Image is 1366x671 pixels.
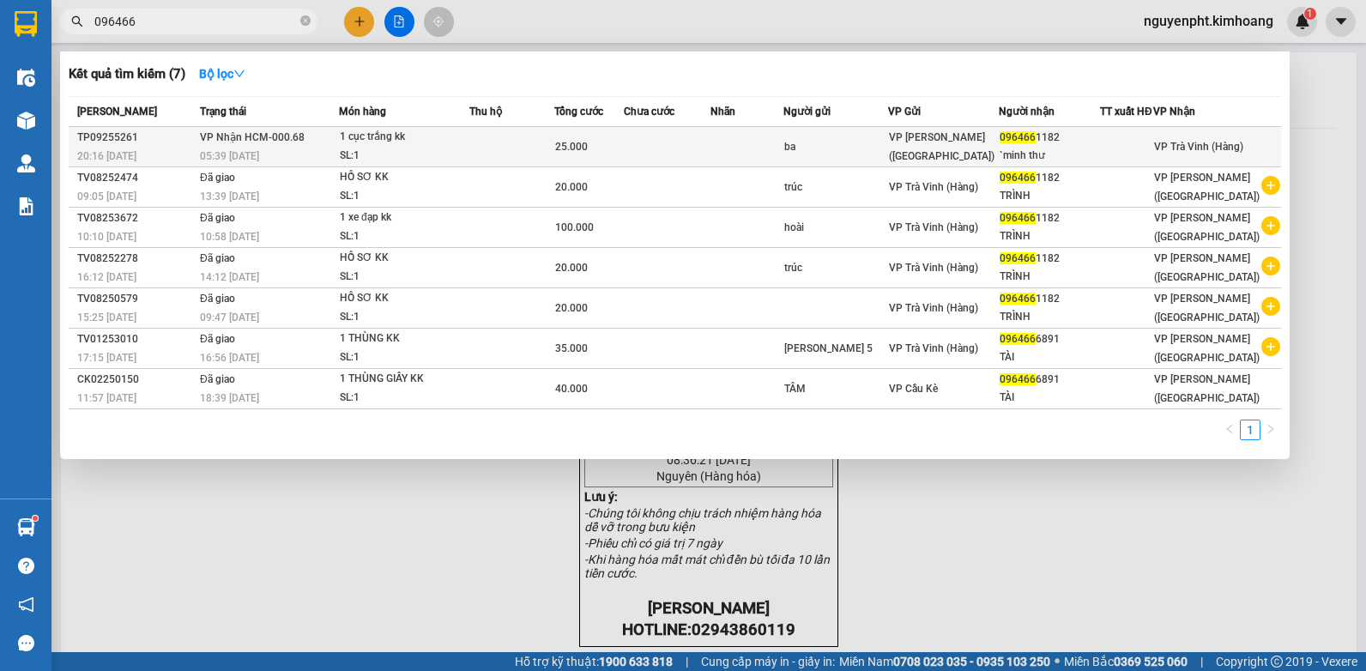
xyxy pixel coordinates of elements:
[340,389,468,408] div: SL: 1
[1154,333,1260,364] span: VP [PERSON_NAME] ([GEOGRAPHIC_DATA])
[1000,187,1099,205] div: TRÌNH
[77,169,195,187] div: TV08252474
[17,518,35,536] img: warehouse-icon
[999,106,1055,118] span: Người nhận
[1000,371,1099,389] div: 6891
[200,252,235,264] span: Đã giao
[77,150,136,162] span: 20:16 [DATE]
[200,172,235,184] span: Đã giao
[77,392,136,404] span: 11:57 [DATE]
[1219,420,1240,440] button: left
[340,370,468,389] div: 1 THÙNG GIẤY KK
[200,231,259,243] span: 10:58 [DATE]
[784,340,888,358] div: [PERSON_NAME] 5
[1000,129,1099,147] div: 1182
[1000,169,1099,187] div: 1182
[77,106,157,118] span: [PERSON_NAME]
[77,250,195,268] div: TV08252278
[17,197,35,215] img: solution-icon
[340,168,468,187] div: HỒ SƠ KK
[340,147,468,166] div: SL: 1
[889,342,978,354] span: VP Trà Vinh (Hàng)
[555,383,588,395] span: 40.000
[200,373,235,385] span: Đã giao
[77,352,136,364] span: 17:15 [DATE]
[200,212,235,224] span: Đã giao
[1000,250,1099,268] div: 1182
[18,558,34,574] span: question-circle
[1240,420,1260,440] li: 1
[1000,290,1099,308] div: 1182
[200,352,259,364] span: 16:56 [DATE]
[1154,172,1260,203] span: VP [PERSON_NAME] ([GEOGRAPHIC_DATA])
[77,129,195,147] div: TP09255261
[1261,216,1280,235] span: plus-circle
[340,289,468,308] div: HỒ SƠ KK
[784,380,888,398] div: TÂM
[17,112,35,130] img: warehouse-icon
[17,154,35,172] img: warehouse-icon
[340,249,468,268] div: HỒ SƠ KK
[784,259,888,277] div: trúc
[1260,420,1281,440] button: right
[200,150,259,162] span: 05:39 [DATE]
[1219,420,1240,440] li: Previous Page
[1154,141,1243,153] span: VP Trà Vinh (Hàng)
[340,227,468,246] div: SL: 1
[624,106,674,118] span: Chưa cước
[1154,373,1260,404] span: VP [PERSON_NAME] ([GEOGRAPHIC_DATA])
[200,311,259,323] span: 09:47 [DATE]
[340,187,468,206] div: SL: 1
[94,12,297,31] input: Tìm tên, số ĐT hoặc mã đơn
[1241,420,1260,439] a: 1
[1154,252,1260,283] span: VP [PERSON_NAME] ([GEOGRAPHIC_DATA])
[1224,424,1235,434] span: left
[1000,330,1099,348] div: 6891
[340,128,468,147] div: 1 cục trắng kk
[1000,131,1036,143] span: 096466
[200,293,235,305] span: Đã giao
[71,15,83,27] span: search
[889,302,978,314] span: VP Trà Vinh (Hàng)
[33,516,38,521] sup: 1
[1000,308,1099,326] div: TRÌNH
[77,209,195,227] div: TV08253672
[340,209,468,227] div: 1 xe đạp kk
[1000,209,1099,227] div: 1182
[300,15,311,26] span: close-circle
[889,131,994,162] span: VP [PERSON_NAME] ([GEOGRAPHIC_DATA])
[1000,252,1036,264] span: 096466
[1000,147,1099,165] div: `minh thư
[1261,297,1280,316] span: plus-circle
[1100,106,1152,118] span: TT xuất HĐ
[300,14,311,30] span: close-circle
[18,635,34,651] span: message
[783,106,831,118] span: Người gửi
[200,106,246,118] span: Trạng thái
[18,596,34,613] span: notification
[555,221,594,233] span: 100.000
[1000,333,1036,345] span: 096466
[555,181,588,193] span: 20.000
[340,308,468,327] div: SL: 1
[200,392,259,404] span: 18:39 [DATE]
[1000,389,1099,407] div: TÀI
[554,106,603,118] span: Tổng cước
[1000,212,1036,224] span: 096466
[77,311,136,323] span: 15:25 [DATE]
[15,11,37,37] img: logo-vxr
[77,190,136,203] span: 09:05 [DATE]
[1154,293,1260,323] span: VP [PERSON_NAME] ([GEOGRAPHIC_DATA])
[340,348,468,367] div: SL: 1
[889,181,978,193] span: VP Trà Vinh (Hàng)
[1266,424,1276,434] span: right
[233,68,245,80] span: down
[889,262,978,274] span: VP Trà Vinh (Hàng)
[889,383,938,395] span: VP Cầu Kè
[710,106,735,118] span: Nhãn
[339,106,386,118] span: Món hàng
[200,131,305,143] span: VP Nhận HCM-000.68
[1261,337,1280,356] span: plus-circle
[200,271,259,283] span: 14:12 [DATE]
[1261,257,1280,275] span: plus-circle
